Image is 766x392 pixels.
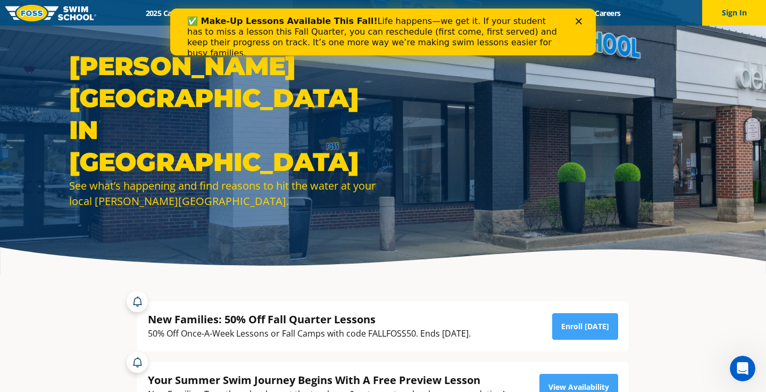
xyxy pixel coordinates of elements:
a: 2025 Calendar [136,8,203,18]
img: FOSS Swim School Logo [5,5,96,21]
div: New Families: 50% Off Fall Quarter Lessons [148,312,471,326]
div: Your Summer Swim Journey Begins With A Free Preview Lesson [148,373,505,387]
iframe: Intercom live chat [730,356,755,381]
div: See what’s happening and find reasons to hit the water at your local [PERSON_NAME][GEOGRAPHIC_DATA]. [69,178,378,209]
h1: [PERSON_NAME][GEOGRAPHIC_DATA] in [GEOGRAPHIC_DATA] [69,50,378,178]
a: Swim Path® Program [247,8,340,18]
iframe: Intercom live chat banner [170,9,596,55]
a: Swim Like [PERSON_NAME] [439,8,552,18]
b: ✅ Make-Up Lessons Available This Fall! [17,7,207,18]
a: Enroll [DATE] [552,313,618,340]
a: About [PERSON_NAME] [341,8,440,18]
a: Careers [586,8,630,18]
div: Life happens—we get it. If your student has to miss a lesson this Fall Quarter, you can reschedul... [17,7,392,50]
a: Blog [552,8,586,18]
div: 50% Off Once-A-Week Lessons or Fall Camps with code FALLFOSS50. Ends [DATE]. [148,326,471,341]
div: Close [405,10,416,16]
a: Schools [203,8,247,18]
